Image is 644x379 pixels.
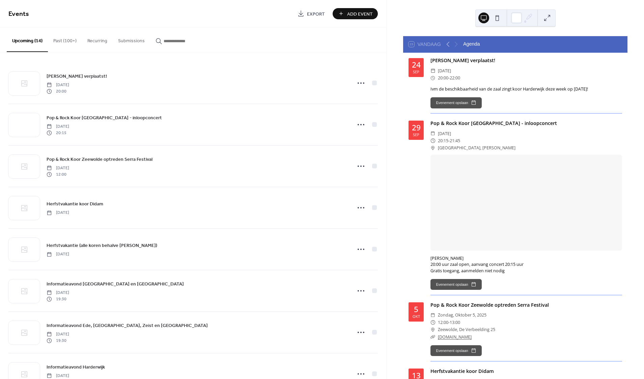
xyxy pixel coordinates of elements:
[47,201,103,208] span: Herfstvakantie koor Didam
[413,314,420,318] div: okt
[430,67,435,74] div: ​
[47,281,184,288] span: Informatieavond [GEOGRAPHIC_DATA] en [GEOGRAPHIC_DATA]
[47,210,69,216] span: [DATE]
[307,10,325,18] span: Export
[47,290,69,296] span: [DATE]
[430,319,435,326] div: ​
[430,57,622,64] div: [PERSON_NAME] verplaatst!
[414,306,418,313] div: 5
[47,88,69,94] span: 20:00
[413,70,419,74] div: sep
[8,7,29,21] span: Events
[438,74,448,81] span: 20:00
[430,311,435,319] div: ​
[430,137,435,144] div: ​
[438,130,451,137] span: [DATE]
[448,137,450,144] span: -
[47,337,69,344] span: 19:30
[7,27,48,52] button: Upcoming (14)
[430,74,435,81] div: ​
[47,331,69,337] span: [DATE]
[47,373,69,379] span: [DATE]
[47,200,103,208] a: Herfstvakantie koor Didam
[430,368,622,375] div: Herfstvakantie koor Didam
[450,319,460,326] span: 13:00
[47,322,208,329] span: Informatieavond Ede, [GEOGRAPHIC_DATA], Zeist en [GEOGRAPHIC_DATA]
[448,74,450,81] span: -
[47,364,105,371] span: Informatieavond Harderwijk
[438,311,486,319] span: zondag, oktober 5, 2025
[438,144,515,151] span: [GEOGRAPHIC_DATA], [PERSON_NAME]
[438,326,495,333] span: Zeewolde, De Verbeelding 25
[450,74,460,81] span: 22:00
[47,251,69,257] span: [DATE]
[430,333,435,340] div: ​
[47,73,107,80] span: [PERSON_NAME] verplaatst!
[430,120,622,127] div: Pop & Rock Koor [GEOGRAPHIC_DATA] - inloopconcert
[438,319,448,326] span: 12:00
[430,302,549,308] a: Pop & Rock Koor Zeewolde optreden Serra Festival
[347,10,373,18] span: Add Event
[47,130,69,136] span: 20:15
[47,82,69,88] span: [DATE]
[47,171,69,177] span: 12:00
[430,279,481,290] button: Evenement opslaan
[450,137,460,144] span: 21:45
[333,8,378,19] button: Add Event
[47,165,69,171] span: [DATE]
[438,334,472,340] a: [DOMAIN_NAME]
[47,322,208,329] a: Informatieavond Ede, [GEOGRAPHIC_DATA], Zeist en [GEOGRAPHIC_DATA]
[47,363,105,371] a: Informatieavond Harderwijk
[47,155,152,163] a: Pop & Rock Koor Zeewolde optreden Serra Festival
[430,86,622,93] div: Ivm de beschikbaarheid van de zaal zingt koor Harderwijk deze week op [DATE]!
[430,345,481,356] button: Evenement opslaan
[448,319,450,326] span: -
[82,27,113,51] button: Recurring
[292,8,330,19] a: Export
[430,326,435,333] div: ​
[47,156,152,163] span: Pop & Rock Koor Zeewolde optreden Serra Festival
[430,144,435,151] div: ​
[430,130,435,137] div: ​
[412,124,421,132] div: 29
[47,124,69,130] span: [DATE]
[48,27,82,51] button: Past (100+)
[47,296,69,302] span: 19:30
[47,114,162,122] a: Pop & Rock Koor [GEOGRAPHIC_DATA] - inloopconcert
[430,97,481,108] button: Evenement opslaan
[430,255,622,275] div: [PERSON_NAME] 20:00 uur zaal open, aanvang concert 20:15 uur Gratis toegang, aanmelden niet nodig
[113,27,150,51] button: Submissions
[47,280,184,288] a: Informatieavond [GEOGRAPHIC_DATA] en [GEOGRAPHIC_DATA]
[438,67,451,74] span: [DATE]
[412,61,421,69] div: 24
[47,242,157,249] span: Herfstvakantie (alle koren behalve [PERSON_NAME])
[438,137,448,144] span: 20:15
[47,72,107,80] a: [PERSON_NAME] verplaatst!
[47,242,157,249] a: Herfstvakantie (alle koren behalve [PERSON_NAME])
[463,41,480,48] div: Agenda
[413,133,419,136] div: sep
